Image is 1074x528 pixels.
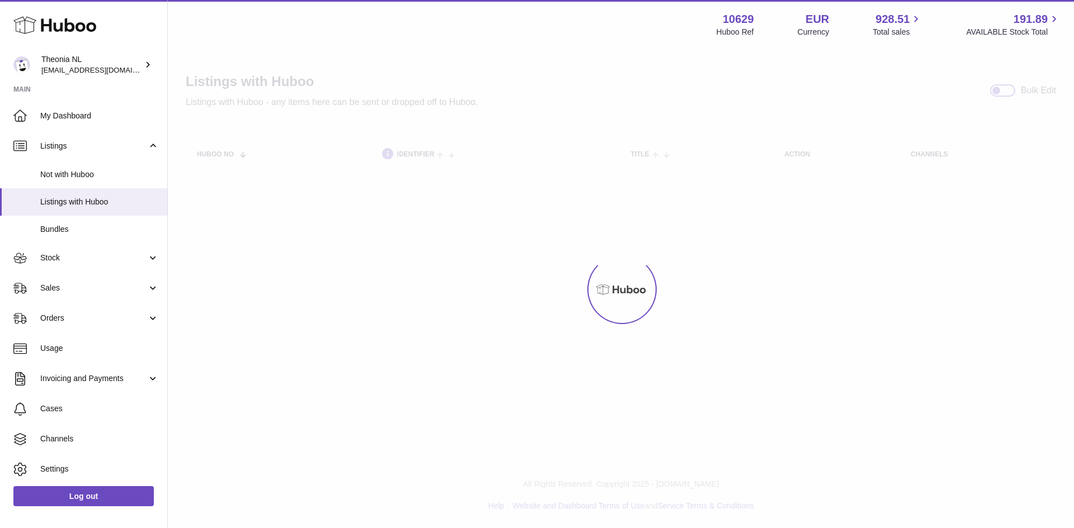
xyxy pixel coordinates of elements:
span: Listings with Huboo [40,197,159,207]
span: Stock [40,253,147,263]
a: Log out [13,486,154,506]
span: My Dashboard [40,111,159,121]
span: Cases [40,403,159,414]
a: 928.51 Total sales [873,12,922,37]
span: Channels [40,434,159,444]
span: [EMAIL_ADDRESS][DOMAIN_NAME] [41,65,164,74]
strong: 10629 [723,12,754,27]
span: Listings [40,141,147,151]
span: Usage [40,343,159,354]
span: 191.89 [1014,12,1048,27]
span: Bundles [40,224,159,235]
span: Total sales [873,27,922,37]
a: 191.89 AVAILABLE Stock Total [966,12,1061,37]
span: 928.51 [875,12,910,27]
div: Theonia NL [41,54,142,75]
img: internalAdmin-10629@internal.huboo.com [13,56,30,73]
div: Huboo Ref [717,27,754,37]
div: Currency [798,27,830,37]
span: AVAILABLE Stock Total [966,27,1061,37]
span: Sales [40,283,147,293]
span: Invoicing and Payments [40,373,147,384]
span: Orders [40,313,147,324]
strong: EUR [805,12,829,27]
span: Settings [40,464,159,474]
span: Not with Huboo [40,169,159,180]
